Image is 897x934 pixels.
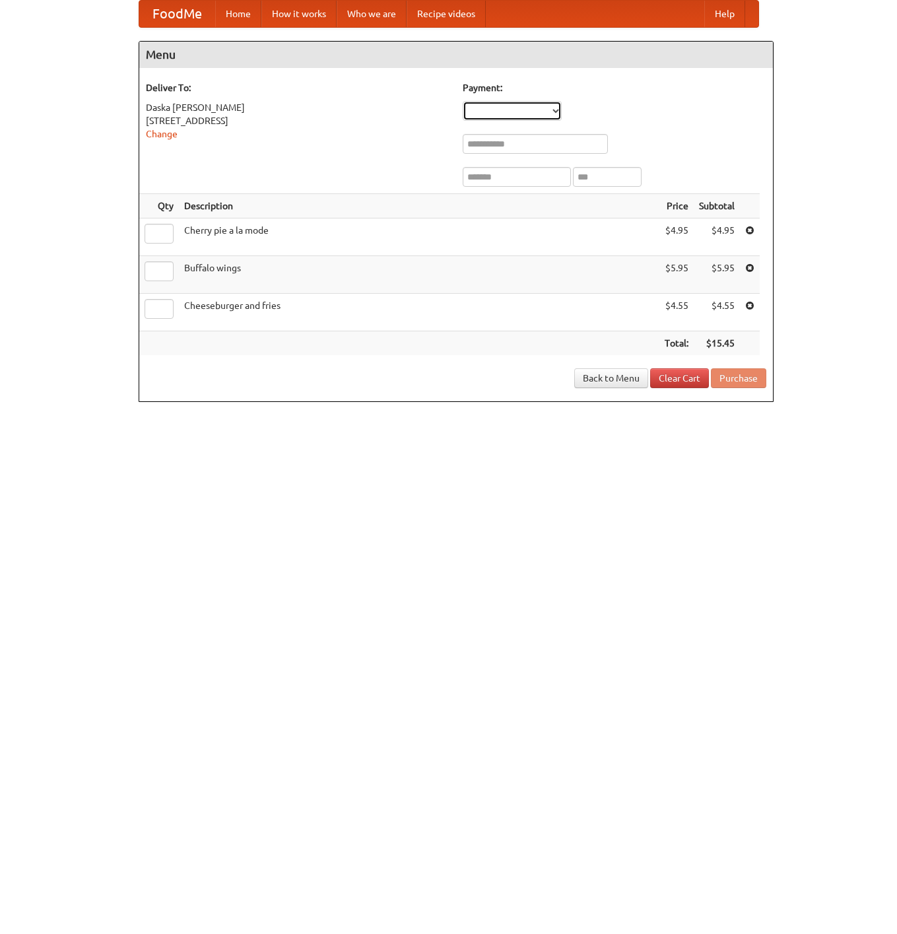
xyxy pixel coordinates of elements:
[694,294,740,331] td: $4.55
[694,194,740,218] th: Subtotal
[139,1,215,27] a: FoodMe
[694,331,740,356] th: $15.45
[659,218,694,256] td: $4.95
[139,42,773,68] h4: Menu
[659,331,694,356] th: Total:
[711,368,766,388] button: Purchase
[146,129,178,139] a: Change
[179,256,659,294] td: Buffalo wings
[261,1,337,27] a: How it works
[146,101,449,114] div: Daska [PERSON_NAME]
[179,218,659,256] td: Cherry pie a la mode
[659,294,694,331] td: $4.55
[659,194,694,218] th: Price
[650,368,709,388] a: Clear Cart
[574,368,648,388] a: Back to Menu
[407,1,486,27] a: Recipe videos
[659,256,694,294] td: $5.95
[694,256,740,294] td: $5.95
[694,218,740,256] td: $4.95
[463,81,766,94] h5: Payment:
[179,194,659,218] th: Description
[215,1,261,27] a: Home
[139,194,179,218] th: Qty
[146,81,449,94] h5: Deliver To:
[337,1,407,27] a: Who we are
[146,114,449,127] div: [STREET_ADDRESS]
[179,294,659,331] td: Cheeseburger and fries
[704,1,745,27] a: Help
